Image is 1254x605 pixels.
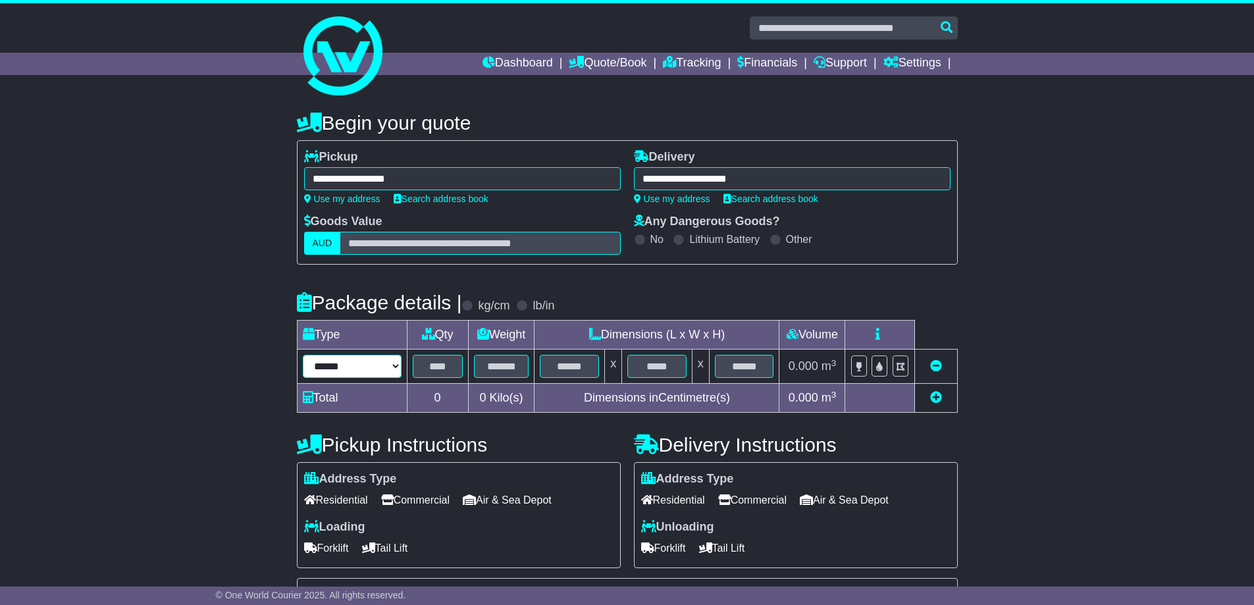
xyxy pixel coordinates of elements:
td: Dimensions (L x W x H) [535,321,779,350]
span: 0.000 [789,359,818,373]
a: Search address book [723,194,818,204]
h4: Pickup Instructions [297,434,621,456]
h4: Package details | [297,292,462,313]
span: Residential [304,490,368,510]
label: Pickup [304,150,358,165]
label: AUD [304,232,341,255]
td: Total [297,384,407,413]
label: Loading [304,520,365,535]
a: Support [814,53,867,75]
a: Use my address [304,194,380,204]
a: Use my address [634,194,710,204]
label: Any Dangerous Goods? [634,215,780,229]
sup: 3 [831,358,837,368]
label: Lithium Battery [689,233,760,246]
td: x [605,350,622,384]
label: Unloading [641,520,714,535]
span: Air & Sea Depot [463,490,552,510]
span: m [822,359,837,373]
span: Commercial [718,490,787,510]
span: Residential [641,490,705,510]
span: Forklift [641,538,686,558]
a: Quote/Book [569,53,646,75]
h4: Begin your quote [297,112,958,134]
span: Commercial [381,490,450,510]
span: m [822,391,837,404]
sup: 3 [831,390,837,400]
label: lb/in [533,299,554,313]
label: Address Type [304,472,397,487]
label: Goods Value [304,215,382,229]
td: x [692,350,709,384]
span: 0 [479,391,486,404]
span: Air & Sea Depot [800,490,889,510]
td: Kilo(s) [468,384,535,413]
a: Dashboard [483,53,553,75]
label: No [650,233,664,246]
span: Forklift [304,538,349,558]
a: Add new item [930,391,942,404]
label: Other [786,233,812,246]
a: Financials [737,53,797,75]
a: Settings [883,53,941,75]
label: Address Type [641,472,734,487]
td: Qty [407,321,468,350]
td: Weight [468,321,535,350]
span: © One World Courier 2025. All rights reserved. [216,590,406,600]
span: Tail Lift [362,538,408,558]
a: Remove this item [930,359,942,373]
td: Volume [779,321,845,350]
a: Tracking [663,53,721,75]
td: 0 [407,384,468,413]
label: Delivery [634,150,695,165]
td: Type [297,321,407,350]
h4: Delivery Instructions [634,434,958,456]
label: kg/cm [478,299,509,313]
span: Tail Lift [699,538,745,558]
td: Dimensions in Centimetre(s) [535,384,779,413]
a: Search address book [394,194,488,204]
span: 0.000 [789,391,818,404]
